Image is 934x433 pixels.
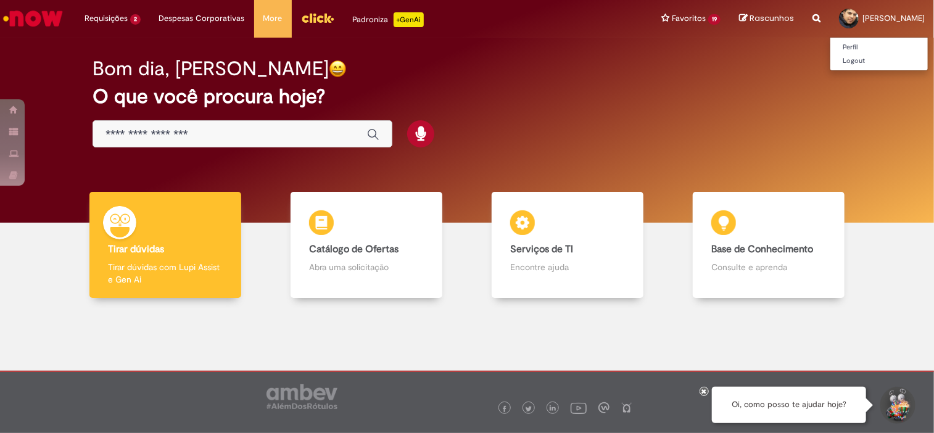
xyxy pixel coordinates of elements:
[711,261,826,273] p: Consulte e aprenda
[510,243,573,255] b: Serviços de TI
[353,12,424,27] div: Padroniza
[309,261,424,273] p: Abra uma solicitação
[862,13,925,23] span: [PERSON_NAME]
[65,192,266,299] a: Tirar dúvidas Tirar dúvidas com Lupi Assist e Gen Ai
[108,261,223,286] p: Tirar dúvidas com Lupi Assist e Gen Ai
[1,6,65,31] img: ServiceNow
[502,406,508,412] img: logo_footer_facebook.png
[108,243,164,255] b: Tirar dúvidas
[878,387,915,424] button: Iniciar Conversa de Suporte
[263,12,283,25] span: More
[712,387,866,423] div: Oi, como posso te ajudar hoje?
[159,12,245,25] span: Despesas Corporativas
[93,58,329,80] h2: Bom dia, [PERSON_NAME]
[130,14,141,25] span: 2
[309,243,399,255] b: Catálogo de Ofertas
[301,9,334,27] img: click_logo_yellow_360x200.png
[394,12,424,27] p: +GenAi
[830,54,928,68] a: Logout
[85,12,128,25] span: Requisições
[526,406,532,412] img: logo_footer_twitter.png
[510,261,625,273] p: Encontre ajuda
[830,41,928,54] a: Perfil
[708,14,721,25] span: 19
[467,192,668,299] a: Serviços de TI Encontre ajuda
[598,402,610,413] img: logo_footer_workplace.png
[329,60,347,78] img: happy-face.png
[266,192,467,299] a: Catálogo de Ofertas Abra uma solicitação
[550,405,556,413] img: logo_footer_linkedin.png
[739,13,794,25] a: Rascunhos
[93,86,841,107] h2: O que você procura hoje?
[571,400,587,416] img: logo_footer_youtube.png
[621,402,632,413] img: logo_footer_naosei.png
[750,12,794,24] span: Rascunhos
[711,243,813,255] b: Base de Conhecimento
[672,12,706,25] span: Favoritos
[668,192,869,299] a: Base de Conhecimento Consulte e aprenda
[267,384,337,409] img: logo_footer_ambev_rotulo_gray.png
